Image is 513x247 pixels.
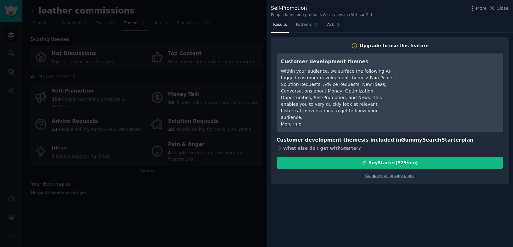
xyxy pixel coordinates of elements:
h3: Customer development themes is included in plan [277,136,503,144]
div: Buy Starter ($ 29 /mo ) [368,160,418,166]
div: Self-Promotion [271,4,374,12]
div: Upgrade to use this feature [360,42,429,49]
a: Ask [325,20,343,33]
span: Close [497,5,509,12]
button: More [469,5,487,12]
iframe: YouTube video player [405,58,499,105]
span: More [476,5,487,12]
button: Close [489,5,509,12]
button: BuyStarter($29/mo) [277,157,503,169]
a: Compare all pricing plans [365,173,414,178]
span: GummySearch Starter [401,137,461,143]
a: Results [271,20,289,33]
a: Patterns [294,20,320,33]
div: Within your audience, we surface the following AI-tagged customer development themes: Pain Points... [281,68,396,121]
div: People launching products & services in r/ArtisanGifts [271,12,374,18]
span: Results [273,22,287,28]
span: Patterns [296,22,312,28]
a: More info [281,121,301,126]
div: What else do I get with Starter ? [277,144,503,153]
span: Ask [327,22,334,28]
h3: Customer development themes [281,58,396,66]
